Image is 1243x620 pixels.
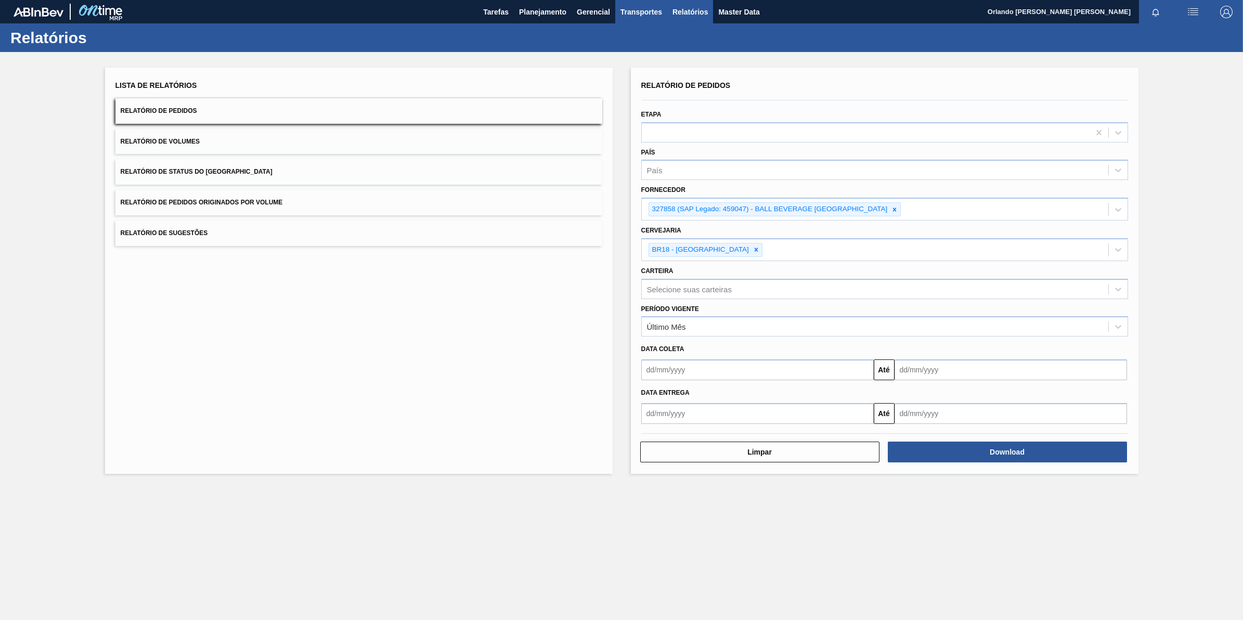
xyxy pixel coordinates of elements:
[10,32,195,44] h1: Relatórios
[115,129,602,154] button: Relatório de Volumes
[640,442,879,462] button: Limpar
[14,7,63,17] img: TNhmsLtSVTkK8tSr43FrP2fwEKptu5GPRR3wAAAABJRU5ErkJggg==
[641,111,662,118] label: Etapa
[641,81,731,89] span: Relatório de Pedidos
[895,403,1127,424] input: dd/mm/yyyy
[115,190,602,215] button: Relatório de Pedidos Originados por Volume
[1220,6,1233,18] img: Logout
[519,6,566,18] span: Planejamento
[115,159,602,185] button: Relatório de Status do [GEOGRAPHIC_DATA]
[641,359,874,380] input: dd/mm/yyyy
[672,6,708,18] span: Relatórios
[121,138,200,145] span: Relatório de Volumes
[115,221,602,246] button: Relatório de Sugestões
[718,6,759,18] span: Master Data
[1187,6,1199,18] img: userActions
[888,442,1127,462] button: Download
[641,345,684,353] span: Data coleta
[874,359,895,380] button: Até
[641,305,699,313] label: Período Vigente
[121,168,273,175] span: Relatório de Status do [GEOGRAPHIC_DATA]
[483,6,509,18] span: Tarefas
[895,359,1127,380] input: dd/mm/yyyy
[620,6,662,18] span: Transportes
[577,6,610,18] span: Gerencial
[641,403,874,424] input: dd/mm/yyyy
[641,227,681,234] label: Cervejaria
[641,149,655,156] label: País
[1139,5,1172,19] button: Notificações
[647,166,663,175] div: País
[647,322,686,331] div: Último Mês
[641,267,674,275] label: Carteira
[647,285,732,293] div: Selecione suas carteiras
[121,229,208,237] span: Relatório de Sugestões
[115,81,197,89] span: Lista de Relatórios
[641,389,690,396] span: Data entrega
[641,186,685,193] label: Fornecedor
[121,107,197,114] span: Relatório de Pedidos
[121,199,283,206] span: Relatório de Pedidos Originados por Volume
[115,98,602,124] button: Relatório de Pedidos
[649,243,750,256] div: BR18 - [GEOGRAPHIC_DATA]
[874,403,895,424] button: Até
[649,203,889,216] div: 327858 (SAP Legado: 459047) - BALL BEVERAGE [GEOGRAPHIC_DATA]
